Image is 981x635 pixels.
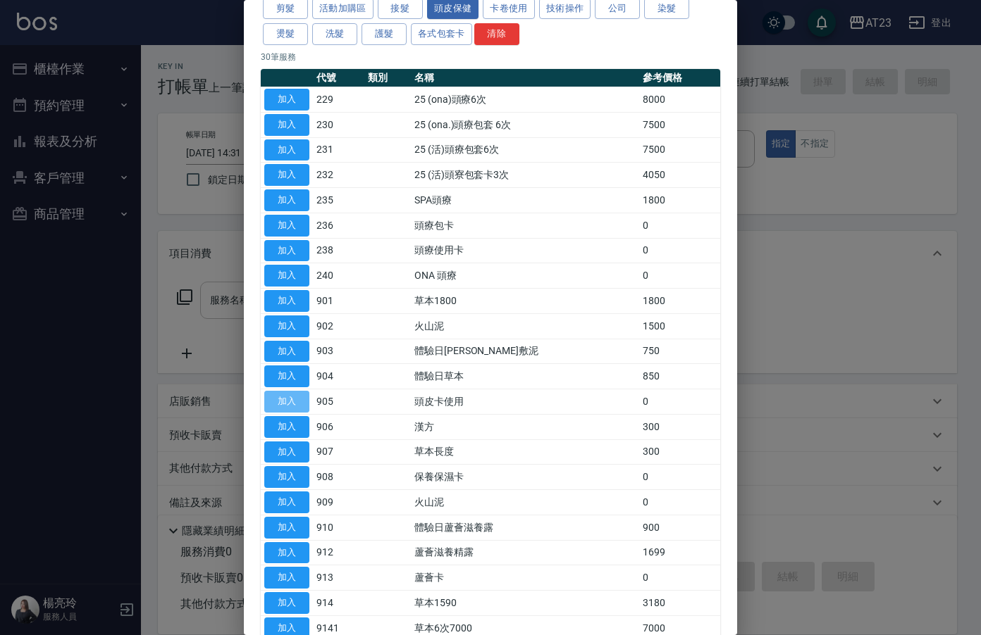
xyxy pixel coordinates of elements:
td: 漢方 [411,414,639,439]
td: 750 [639,339,720,364]
td: 240 [313,263,364,289]
td: SPA頭療 [411,188,639,213]
td: 902 [313,313,364,339]
td: 頭皮卡使用 [411,389,639,415]
td: 草本1590 [411,591,639,616]
button: 清除 [474,23,519,45]
button: 燙髮 [263,23,308,45]
td: 25 (ona)頭療6次 [411,87,639,113]
td: 4050 [639,163,720,188]
td: 229 [313,87,364,113]
td: 913 [313,565,364,591]
button: 加入 [264,365,309,387]
td: 8000 [639,87,720,113]
td: 300 [639,414,720,439]
th: 代號 [313,69,364,87]
button: 加入 [264,215,309,237]
td: 25 (ona.)頭療包套 6次 [411,112,639,137]
td: 903 [313,339,364,364]
p: 30 筆服務 [261,51,720,63]
td: 3180 [639,591,720,616]
td: 頭療使用卡 [411,238,639,263]
td: 906 [313,414,364,439]
td: 905 [313,389,364,415]
td: 體驗日[PERSON_NAME]敷泥 [411,339,639,364]
button: 加入 [264,441,309,463]
button: 護髮 [362,23,407,45]
td: 904 [313,364,364,389]
td: 1800 [639,289,720,314]
td: 908 [313,465,364,490]
button: 加入 [264,315,309,337]
td: 25 (活)頭療包套6次 [411,137,639,163]
button: 加入 [264,592,309,614]
td: 7500 [639,137,720,163]
td: 7500 [639,112,720,137]
button: 加入 [264,517,309,539]
td: 912 [313,540,364,565]
td: 300 [639,439,720,465]
td: 850 [639,364,720,389]
button: 加入 [264,290,309,312]
button: 各式包套卡 [411,23,472,45]
td: 蘆薈滋養精露 [411,540,639,565]
td: 體驗日草本 [411,364,639,389]
button: 加入 [264,139,309,161]
td: 914 [313,591,364,616]
td: 1800 [639,188,720,213]
button: 加入 [264,114,309,136]
td: ONA 頭療 [411,263,639,289]
td: 0 [639,263,720,289]
td: 1500 [639,313,720,339]
button: 加入 [264,89,309,111]
td: 0 [639,213,720,238]
td: 0 [639,490,720,515]
td: 火山泥 [411,313,639,339]
th: 參考價格 [639,69,720,87]
td: 體驗日蘆薈滋養露 [411,515,639,540]
td: 232 [313,163,364,188]
td: 1699 [639,540,720,565]
button: 加入 [264,416,309,438]
td: 保養保濕卡 [411,465,639,490]
button: 加入 [264,542,309,564]
td: 0 [639,565,720,591]
td: 907 [313,439,364,465]
td: 900 [639,515,720,540]
td: 901 [313,289,364,314]
td: 草本長度 [411,439,639,465]
button: 加入 [264,391,309,413]
td: 236 [313,213,364,238]
td: 蘆薈卡 [411,565,639,591]
td: 0 [639,238,720,263]
td: 230 [313,112,364,137]
td: 0 [639,389,720,415]
td: 草本1800 [411,289,639,314]
td: 910 [313,515,364,540]
button: 加入 [264,341,309,363]
button: 加入 [264,265,309,287]
td: 頭療包卡 [411,213,639,238]
td: 25 (活)頭寮包套卡3次 [411,163,639,188]
button: 加入 [264,491,309,513]
td: 909 [313,490,364,515]
th: 名稱 [411,69,639,87]
button: 加入 [264,567,309,589]
td: 235 [313,188,364,213]
button: 加入 [264,466,309,488]
th: 類別 [364,69,411,87]
button: 加入 [264,240,309,262]
td: 火山泥 [411,490,639,515]
button: 加入 [264,164,309,186]
td: 0 [639,465,720,490]
td: 231 [313,137,364,163]
button: 洗髮 [312,23,357,45]
button: 加入 [264,189,309,211]
td: 238 [313,238,364,263]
